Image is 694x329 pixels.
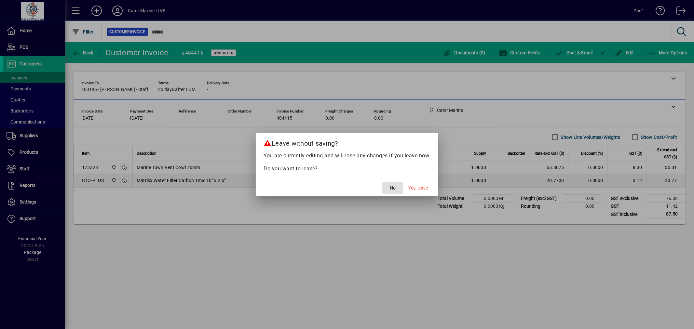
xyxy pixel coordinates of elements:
[382,182,403,194] button: No
[264,165,430,173] p: Do you want to leave?
[264,152,430,160] p: You are currently editing and will lose any changes if you leave now.
[390,185,396,191] span: No
[406,182,430,194] button: Yes, leave
[408,185,428,191] span: Yes, leave
[256,133,438,151] h2: Leave without saving?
